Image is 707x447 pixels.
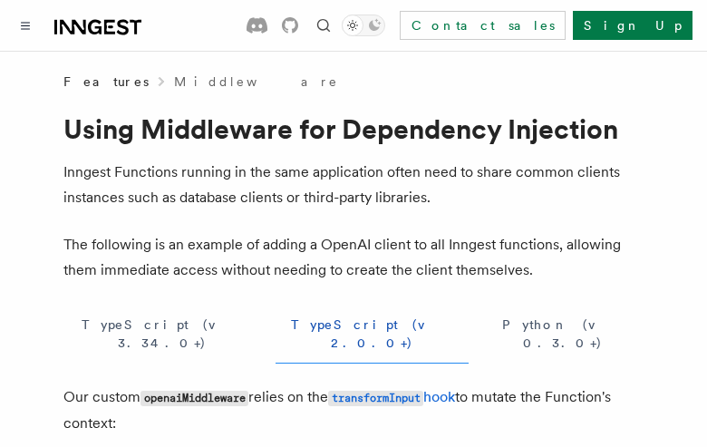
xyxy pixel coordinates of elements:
button: Toggle navigation [15,15,36,36]
a: Contact sales [400,11,566,40]
span: Features [63,73,149,91]
h1: Using Middleware for Dependency Injection [63,112,644,145]
code: transformInput [328,391,423,406]
a: Sign Up [573,11,692,40]
p: Inngest Functions running in the same application often need to share common clients instances su... [63,160,644,210]
button: Python (v 0.3.0+) [483,305,644,364]
p: The following is an example of adding a OpenAI client to all Inngest functions, allowing them imm... [63,232,644,283]
code: openaiMiddleware [140,391,248,406]
button: TypeScript (v 3.34.0+) [63,305,261,364]
button: Find something... [313,15,334,36]
button: TypeScript (v 2.0.0+) [276,305,469,364]
button: Toggle dark mode [342,15,385,36]
a: transformInputhook [328,388,455,405]
a: Middleware [174,73,339,91]
p: Our custom relies on the to mutate the Function's context: [63,384,644,436]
